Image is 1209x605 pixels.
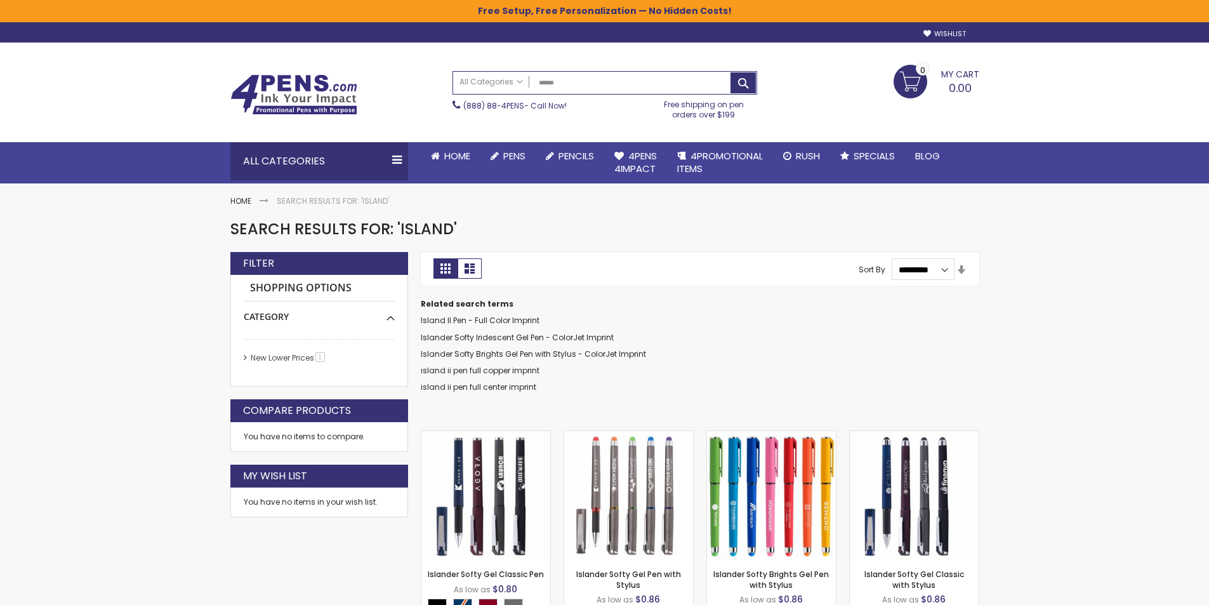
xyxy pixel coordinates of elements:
div: You have no items in your wish list. [244,497,395,507]
a: island ii pen full copper imprint [421,365,539,376]
dt: Related search terms [421,299,979,309]
span: - Call Now! [463,100,567,111]
a: Home [421,142,480,170]
span: Home [444,149,470,163]
a: Wishlist [923,29,966,39]
a: Islander Softy Brights Gel Pen with Stylus [713,569,829,590]
span: 4Pens 4impact [614,149,657,175]
span: 1 [315,352,325,362]
a: Islander Softy Gel Classic Pen [421,430,550,441]
span: As low as [454,584,491,595]
a: Islander Softy Brights Gel Pen with Stylus - ColorJet Imprint [421,349,646,359]
a: Pencils [536,142,604,170]
strong: Grid [433,258,458,279]
a: Islander Softy Gel Pen with Stylus [576,569,681,590]
div: All Categories [230,142,408,180]
a: Islander Softy Gel Classic Pen [428,569,544,580]
a: Pens [480,142,536,170]
div: Free shipping on pen orders over $199 [651,95,757,120]
a: Islander Softy Iridescent Gel Pen - ColorJet Imprint [421,332,614,343]
span: All Categories [459,77,523,87]
div: You have no items to compare. [230,422,408,452]
a: New Lower Prices1 [248,352,329,363]
a: Island II Pen - Full Color Imprint [421,315,539,326]
strong: Filter [243,256,274,270]
span: $0.80 [492,583,517,595]
span: As low as [739,594,776,605]
strong: Compare Products [243,404,351,418]
span: 4PROMOTIONAL ITEMS [677,149,763,175]
a: All Categories [453,72,529,93]
a: Islander Softy Gel Classic with Stylus [850,430,979,441]
strong: My Wish List [243,469,307,483]
span: Pencils [558,149,594,163]
img: Islander Softy Brights Gel Pen with Stylus [707,431,836,560]
a: 0.00 0 [894,65,979,96]
span: As low as [882,594,919,605]
span: Search results for: 'island' [230,218,457,239]
span: 0 [920,64,925,76]
div: Category [244,302,395,323]
a: 4PROMOTIONALITEMS [667,142,773,183]
a: (888) 88-4PENS [463,100,524,111]
strong: Search results for: 'island' [277,196,389,206]
a: Islander Softy Gel Pen with Stylus [564,430,693,441]
span: Pens [503,149,525,163]
img: Islander Softy Gel Pen with Stylus [564,431,693,560]
a: Home [230,196,251,206]
a: Rush [773,142,830,170]
a: Blog [905,142,950,170]
span: As low as [597,594,633,605]
span: Rush [796,149,820,163]
a: Islander Softy Gel Classic with Stylus [864,569,964,590]
a: 4Pens4impact [604,142,667,183]
span: Specials [854,149,895,163]
img: 4Pens Custom Pens and Promotional Products [230,74,357,115]
label: Sort By [859,264,885,275]
a: island ii pen full center imprint [421,382,536,392]
img: Islander Softy Gel Classic with Stylus [850,431,979,560]
strong: Shopping Options [244,275,395,302]
img: Islander Softy Gel Classic Pen [421,431,550,560]
span: Blog [915,149,940,163]
a: Specials [830,142,905,170]
span: 0.00 [949,80,972,96]
a: Islander Softy Brights Gel Pen with Stylus [707,430,836,441]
